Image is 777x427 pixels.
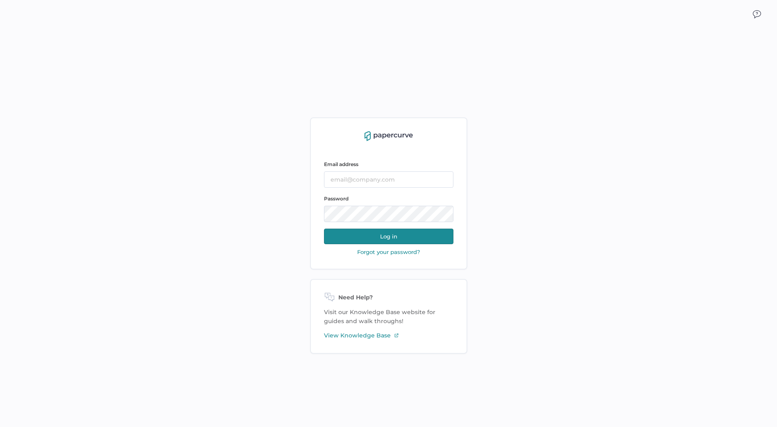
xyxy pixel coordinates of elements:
span: View Knowledge Base [324,331,391,340]
img: icon_chat.2bd11823.svg [753,10,761,18]
img: papercurve-logo-colour.7244d18c.svg [365,131,413,141]
div: Visit our Knowledge Base website for guides and walk throughs! [310,279,467,354]
div: Need Help? [324,293,453,303]
input: email@company.com [324,171,453,188]
img: external-link-icon-3.58f4c051.svg [394,333,399,338]
button: Forgot your password? [355,248,423,256]
span: Password [324,196,349,202]
img: need-help-icon.d526b9f7.svg [324,293,335,303]
button: Log in [324,229,453,244]
span: Email address [324,161,358,167]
